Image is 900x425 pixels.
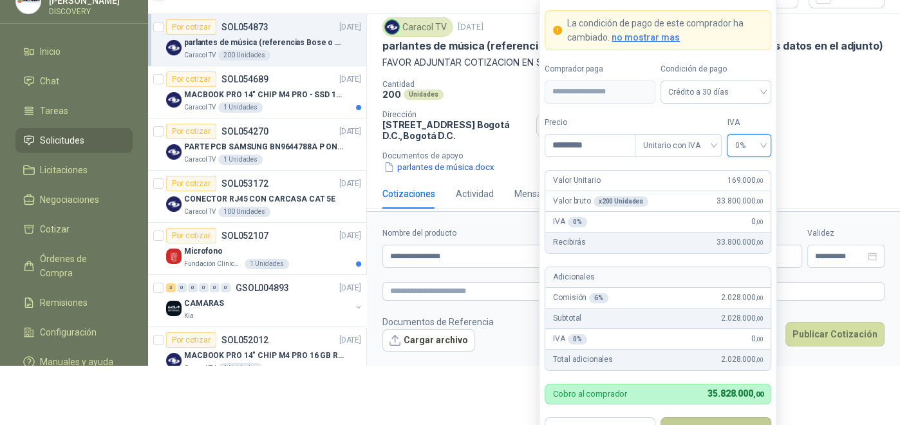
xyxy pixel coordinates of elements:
[15,350,133,374] a: Manuales y ayuda
[184,193,335,205] p: CONECTOR RJ45 CON CARCASA CAT 5E
[382,151,895,160] p: Documentos de apoyo
[668,82,764,102] span: Crédito a 30 días
[15,39,133,64] a: Inicio
[218,50,270,61] div: 200 Unidades
[184,311,194,321] p: Kia
[184,102,216,113] p: Caracol TV
[15,217,133,241] a: Cotizar
[40,133,84,147] span: Solicitudes
[382,329,475,352] button: Cargar archivo
[166,283,176,292] div: 3
[221,127,268,136] p: SOL054270
[166,228,216,243] div: Por cotizar
[382,160,496,174] button: parlantes de música.docx
[717,236,763,249] span: 33.800.000
[756,239,764,246] span: ,00
[166,332,216,348] div: Por cotizar
[166,71,216,87] div: Por cotizar
[553,26,562,35] span: exclamation-circle
[184,245,223,258] p: Microfono
[166,249,182,264] img: Company Logo
[184,350,344,362] p: MACBOOK PRO 14" CHIP M4 PRO 16 GB RAM 1TB
[382,110,531,119] p: Dirección
[382,80,558,89] p: Cantidad
[727,175,764,187] span: 169.000
[40,296,88,310] span: Remisiones
[339,282,361,294] p: [DATE]
[40,193,99,207] span: Negociaciones
[15,320,133,345] a: Configuración
[177,283,187,292] div: 0
[184,259,242,269] p: Fundación Clínica Shaio
[727,117,771,129] label: IVA
[40,252,120,280] span: Órdenes de Compra
[807,227,885,240] label: Validez
[184,363,216,373] p: Caracol TV
[553,354,613,366] p: Total adicionales
[753,390,764,399] span: ,00
[40,44,61,59] span: Inicio
[148,223,366,275] a: Por cotizarSOL052107[DATE] Company LogoMicrofonoFundación Clínica Shaio1 Unidades
[221,75,268,84] p: SOL054689
[210,283,220,292] div: 0
[236,283,289,292] p: GSOL004893
[756,198,764,205] span: ,00
[184,50,216,61] p: Caracol TV
[612,32,680,42] span: no mostrar mas
[188,283,198,292] div: 0
[218,207,270,217] div: 100 Unidades
[339,230,361,242] p: [DATE]
[382,89,401,100] p: 200
[166,124,216,139] div: Por cotizar
[568,334,587,345] div: 0 %
[218,155,263,165] div: 1 Unidades
[15,187,133,212] a: Negociaciones
[553,175,600,187] p: Valor Unitario
[553,271,594,283] p: Adicionales
[756,294,764,301] span: ,00
[661,63,771,75] label: Condición de pago
[642,136,714,155] span: Unitario con IVA
[221,283,230,292] div: 0
[166,19,216,35] div: Por cotizar
[166,353,182,368] img: Company Logo
[166,196,182,212] img: Company Logo
[339,178,361,190] p: [DATE]
[166,301,182,316] img: Company Logo
[756,356,764,363] span: ,00
[717,195,763,207] span: 33.800.000
[221,231,268,240] p: SOL052107
[184,141,344,153] p: PARTE PCB SAMSUNG BN9644788A P ONECONNE
[385,20,399,34] img: Company Logo
[553,312,581,325] p: Subtotal
[148,14,366,66] a: Por cotizarSOL054873[DATE] Company Logoparlantes de música (referencias Bose o Alexa) CON MARCACI...
[15,247,133,285] a: Órdenes de Compra
[456,187,494,201] div: Actividad
[721,354,763,366] span: 2.028.000
[221,23,268,32] p: SOL054873
[785,322,885,346] button: Publicar Cotización
[15,290,133,315] a: Remisiones
[751,216,763,228] span: 0
[218,102,263,113] div: 1 Unidades
[553,333,586,345] p: IVA
[184,89,344,101] p: MACBOOK PRO 14" CHIP M4 PRO - SSD 1TB RAM 24GB
[553,236,586,249] p: Recibirás
[148,118,366,171] a: Por cotizarSOL054270[DATE] Company LogoPARTE PCB SAMSUNG BN9644788A P ONECONNECaracol TV1 Unidades
[166,280,364,321] a: 3 0 0 0 0 0 GSOL004893[DATE] Company LogoCAMARASKia
[721,312,763,325] span: 2.028.000
[199,283,209,292] div: 0
[15,69,133,93] a: Chat
[382,17,453,37] div: Caracol TV
[40,222,70,236] span: Cotizar
[166,40,182,55] img: Company Logo
[184,207,216,217] p: Caracol TV
[184,155,216,165] p: Caracol TV
[382,39,883,53] p: parlantes de música (referencias Bose o Alexa) CON MARCACION 1 LOGO (Mas datos en el adjunto)
[221,335,268,345] p: SOL052012
[184,297,224,310] p: CAMARAS
[553,195,648,207] p: Valor bruto
[15,99,133,123] a: Tareas
[166,92,182,108] img: Company Logo
[382,227,618,240] label: Nombre del producto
